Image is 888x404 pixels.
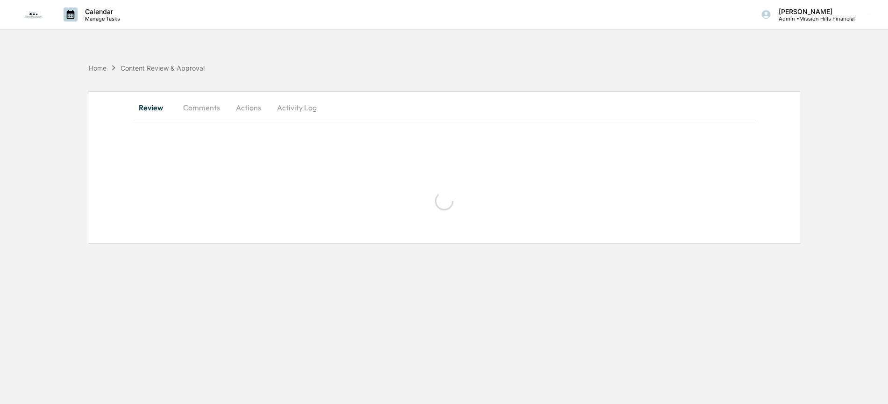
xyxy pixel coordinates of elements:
div: secondary tabs example [134,96,755,119]
p: Calendar [78,7,125,15]
button: Actions [227,96,270,119]
button: Review [134,96,176,119]
p: Manage Tasks [78,15,125,22]
button: Activity Log [270,96,324,119]
img: logo [22,11,45,18]
button: Comments [176,96,227,119]
p: [PERSON_NAME] [771,7,855,15]
div: Home [89,64,107,72]
div: Content Review & Approval [121,64,205,72]
p: Admin • Mission Hills Financial [771,15,855,22]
